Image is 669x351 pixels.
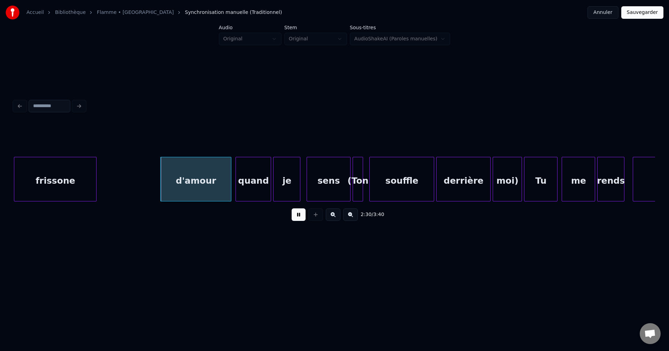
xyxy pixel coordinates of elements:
a: Accueil [26,9,44,16]
button: Sauvegarder [621,6,663,19]
span: 3:40 [373,211,384,218]
nav: breadcrumb [26,9,282,16]
span: 2:30 [361,211,371,218]
label: Stem [284,25,347,30]
label: Audio [219,25,282,30]
div: / [361,211,377,218]
a: Bibliothèque [55,9,86,16]
button: Annuler [587,6,618,19]
div: Ouvrir le chat [640,323,661,344]
span: Synchronisation manuelle (Traditionnel) [185,9,282,16]
label: Sous-titres [350,25,450,30]
img: youka [6,6,20,19]
a: Flamme • [GEOGRAPHIC_DATA] [97,9,174,16]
